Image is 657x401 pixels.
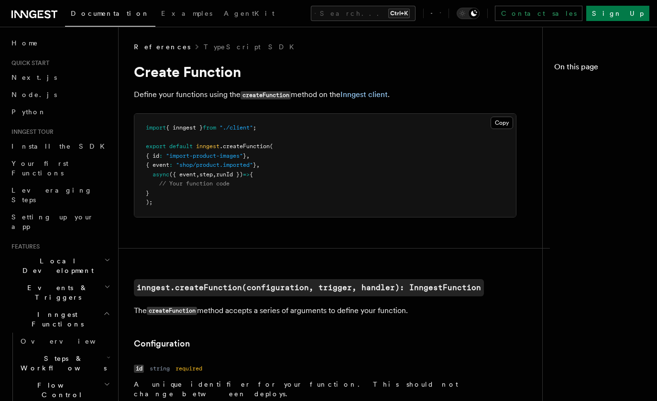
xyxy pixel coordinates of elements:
a: Install the SDK [8,138,112,155]
p: Define your functions using the method on the . [134,88,516,102]
span: "shop/product.imported" [176,162,253,168]
kbd: Ctrl+K [388,9,410,18]
span: Node.js [11,91,57,98]
a: Node.js [8,86,112,103]
span: Next.js [11,74,57,81]
button: Search...Ctrl+K [311,6,416,21]
button: Toggle dark mode [457,8,480,19]
a: Configuration [134,337,190,350]
h4: On this page [554,61,646,76]
a: inngest.createFunction(configuration, trigger, handler): InngestFunction [134,279,484,296]
span: { [250,171,253,178]
a: Home [8,34,112,52]
p: A unique identifier for your function. This should not change between deploys. [134,379,501,399]
span: Python [11,108,46,116]
span: } [146,190,149,196]
a: Leveraging Steps [8,182,112,208]
span: .createFunction [219,143,270,150]
button: Inngest Functions [8,306,112,333]
span: , [196,171,199,178]
span: Inngest Functions [8,310,103,329]
a: Examples [155,3,218,26]
dd: required [175,365,202,372]
span: Leveraging Steps [11,186,92,204]
span: import [146,124,166,131]
span: { id [146,152,159,159]
span: "import-product-images" [166,152,243,159]
a: Sign Up [586,6,649,21]
a: AgentKit [218,3,280,26]
a: TypeScript SDK [204,42,300,52]
span: Your first Functions [11,160,68,177]
span: Home [11,38,38,48]
span: Documentation [71,10,150,17]
span: AgentKit [224,10,274,17]
a: Inngest client [340,90,388,99]
span: "./client" [219,124,253,131]
span: runId }) [216,171,243,178]
span: : [169,162,173,168]
span: , [256,162,260,168]
span: Overview [21,337,119,345]
p: The method accepts a series of arguments to define your function. [134,304,516,318]
span: } [243,152,246,159]
code: createFunction [147,307,197,315]
span: Examples [161,10,212,17]
a: Setting up your app [8,208,112,235]
span: , [246,152,250,159]
a: Contact sales [495,6,582,21]
a: Your first Functions [8,155,112,182]
button: Local Development [8,252,112,279]
span: from [203,124,216,131]
span: { event [146,162,169,168]
span: Setting up your app [11,213,94,230]
a: Python [8,103,112,120]
button: Steps & Workflows [17,350,112,377]
dd: string [150,365,170,372]
button: Events & Triggers [8,279,112,306]
span: export [146,143,166,150]
span: Install the SDK [11,142,110,150]
span: Steps & Workflows [17,354,107,373]
span: Quick start [8,59,49,67]
span: : [159,152,163,159]
span: References [134,42,190,52]
span: inngest [196,143,219,150]
span: ; [253,124,256,131]
code: id [134,365,144,373]
a: Overview [17,333,112,350]
span: => [243,171,250,178]
span: default [169,143,193,150]
h1: Create Function [134,63,516,80]
span: ({ event [169,171,196,178]
span: Inngest tour [8,128,54,136]
span: // Your function code [159,180,230,187]
span: { inngest } [166,124,203,131]
button: Copy [491,117,513,129]
span: Events & Triggers [8,283,104,302]
span: Flow Control [17,380,104,400]
span: , [213,171,216,178]
span: ); [146,199,153,206]
span: async [153,171,169,178]
span: Local Development [8,256,104,275]
a: Next.js [8,69,112,86]
span: step [199,171,213,178]
span: } [253,162,256,168]
code: createFunction [241,91,291,99]
a: Documentation [65,3,155,27]
span: Features [8,243,40,250]
span: ( [270,143,273,150]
